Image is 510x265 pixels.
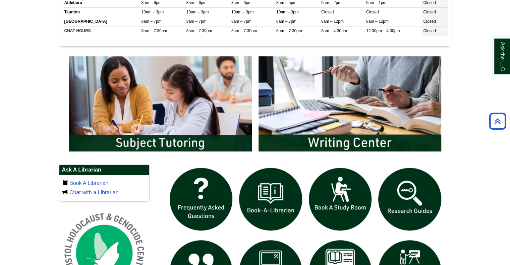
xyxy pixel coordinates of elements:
img: Subject Tutoring Information [66,53,255,155]
img: Book a Librarian icon links to book a librarian web page [236,164,305,234]
span: Closed [423,0,436,5]
img: book a study room icon links to book a study room web page [305,164,375,234]
span: 8am – 7pm [141,19,162,24]
span: 10am – 3pm [141,10,164,14]
td: Taunton [63,8,140,17]
span: 8am – 5pm [276,0,296,5]
span: 8am – 6pm [231,0,251,5]
span: 8am – 7pm [231,19,251,24]
a: Book A Librarian [69,180,109,186]
span: Closed [321,10,334,14]
span: Closed [366,10,379,14]
span: 8am – 4:30pm [321,28,347,33]
div: slideshow [66,53,445,158]
span: 12:30pm – 4:30pm [366,28,400,33]
span: Closed [423,19,436,24]
a: Back to Top [487,117,508,126]
span: 8am – 12pm [321,19,344,24]
span: Closed [423,10,436,14]
span: 8am – 6pm [186,0,207,5]
span: 10am – 3pm [186,10,209,14]
h2: Ask A Librarian [59,165,149,175]
span: 8am – 7:30pm [141,28,167,33]
span: 9am – 2pm [321,0,341,5]
span: 10am – 3pm [231,10,254,14]
span: 8am – 6pm [141,0,162,5]
span: 8am – 7:30pm [276,28,302,33]
img: Writing Center Information [255,53,445,155]
span: 10am – 3pm [276,10,299,14]
span: 8am – 12pm [366,19,389,24]
td: CHAT HOURS [63,26,140,36]
span: 9am – 1pm [366,0,386,5]
a: Chat with a Librarian [69,190,119,195]
img: frequently asked questions [166,164,236,234]
td: [GEOGRAPHIC_DATA] [63,17,140,26]
span: 8am – 7:30pm [186,28,212,33]
span: 8am – 7:30pm [231,28,257,33]
img: Research Guides icon links to research guides web page [375,164,445,234]
span: Closed [423,28,436,33]
span: 8am – 7pm [186,19,207,24]
span: 8am – 7pm [276,19,296,24]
